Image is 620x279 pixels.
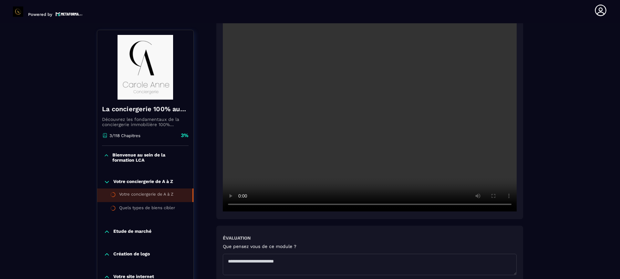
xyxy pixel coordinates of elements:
h6: Évaluation [223,235,251,241]
img: logo-branding [13,6,23,17]
h5: Que pensez vous de ce module ? [223,244,296,249]
div: Quels types de biens cibler [119,205,175,212]
p: Votre conciergerie de A à Z [113,179,173,185]
img: banner [102,35,189,100]
p: Création de logo [113,251,150,258]
p: Etude de marché [113,229,151,235]
p: Découvrez les fondamentaux de la conciergerie immobilière 100% automatisée. Cette formation est c... [102,117,189,127]
p: 3/118 Chapitres [109,133,140,138]
p: Powered by [28,12,52,17]
p: Bienvenue au sein de la formation LCA [112,152,187,163]
h4: La conciergerie 100% automatisée [102,104,189,113]
img: logo [56,11,83,17]
p: 3% [181,132,189,139]
div: Votre conciergerie de A à Z [119,192,173,199]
